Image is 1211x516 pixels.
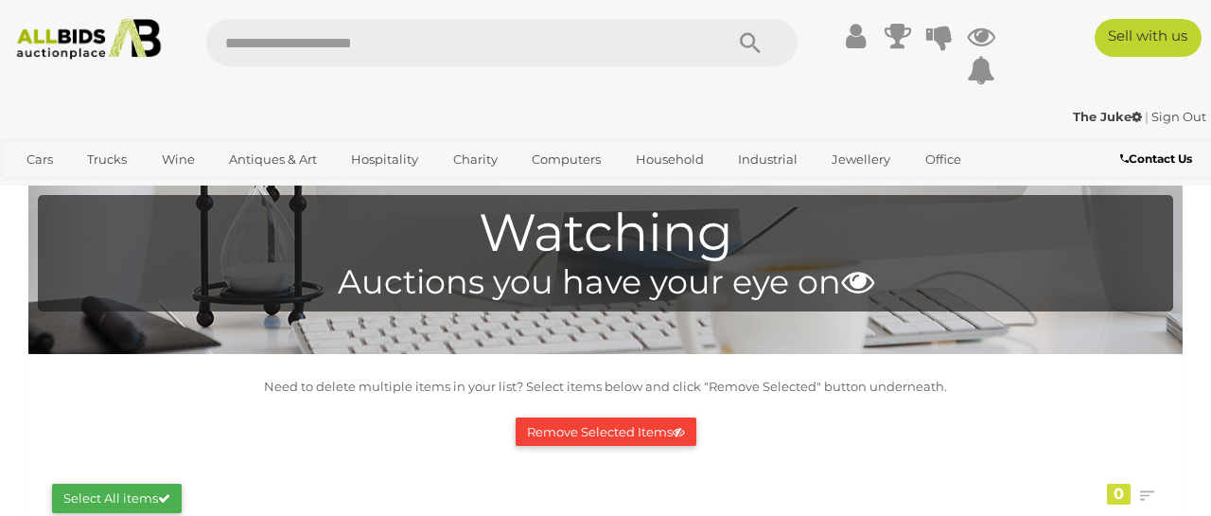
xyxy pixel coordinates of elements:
button: Remove Selected Items [516,418,696,447]
a: Sports [14,175,78,206]
a: Cars [14,144,65,175]
b: Contact Us [1120,151,1192,166]
button: Search [703,19,798,66]
a: Trucks [75,144,139,175]
span: | [1145,109,1149,124]
a: Contact Us [1120,149,1197,169]
a: The Juke [1073,109,1145,124]
a: Antiques & Art [217,144,329,175]
p: Need to delete multiple items in your list? Select items below and click "Remove Selected" button... [38,376,1173,398]
div: 0 [1107,484,1131,505]
a: Hospitality [339,144,430,175]
h4: Auctions you have your eye on [47,264,1164,301]
a: Computers [519,144,613,175]
h1: Watching [47,205,1164,262]
strong: The Juke [1073,109,1142,124]
a: [GEOGRAPHIC_DATA] [87,175,246,206]
a: Wine [149,144,207,175]
a: Office [913,144,974,175]
a: Sign Out [1151,109,1206,124]
img: Allbids.com.au [9,19,168,60]
a: Jewellery [819,144,903,175]
button: Select All items [52,484,182,513]
a: Industrial [726,144,810,175]
a: Sell with us [1095,19,1202,57]
a: Charity [441,144,510,175]
a: Household [623,144,716,175]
